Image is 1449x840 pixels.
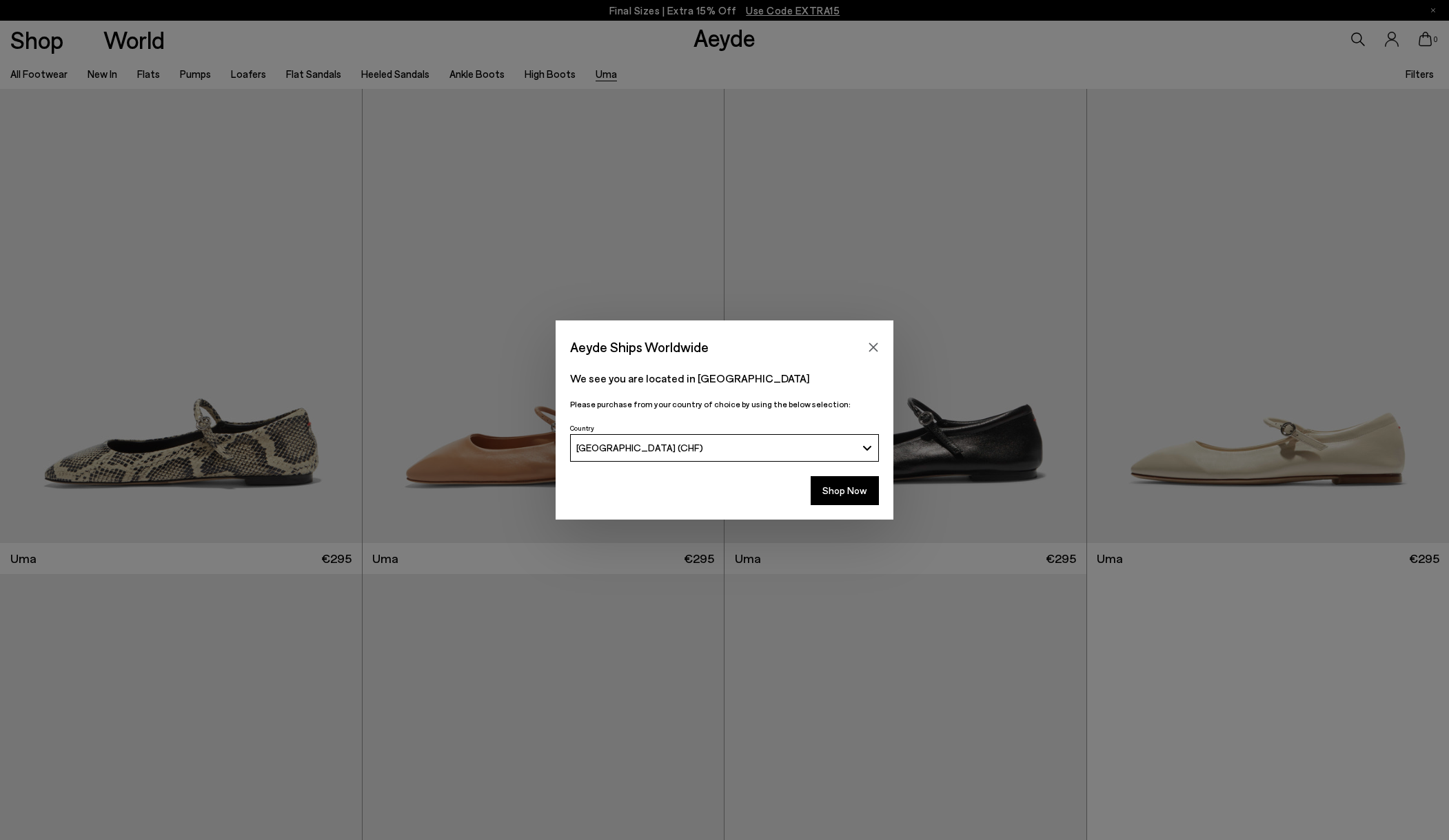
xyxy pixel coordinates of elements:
[570,370,879,387] p: We see you are located in [GEOGRAPHIC_DATA]
[570,335,709,359] span: Aeyde Ships Worldwide
[811,476,879,505] button: Shop Now
[570,398,879,411] p: Please purchase from your country of choice by using the below selection:
[863,337,884,358] button: Close
[576,442,703,453] span: [GEOGRAPHIC_DATA] (CHF)
[570,424,594,432] span: Country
